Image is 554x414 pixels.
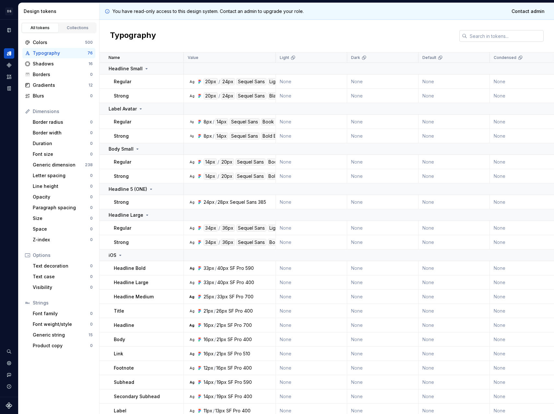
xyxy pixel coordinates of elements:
[204,265,214,271] div: 33px
[33,194,90,200] div: Opacity
[114,225,131,231] p: Regular
[467,30,544,42] input: Search in tokens...
[230,199,257,205] div: Sequel Sans
[218,158,219,166] div: /
[418,261,490,275] td: None
[33,263,90,269] div: Text decoration
[276,290,347,304] td: None
[33,215,90,222] div: Size
[4,358,14,368] a: Settings
[4,60,14,70] a: Components
[204,351,214,357] div: 16px
[512,8,545,15] span: Contact admin
[213,132,214,140] div: /
[268,239,294,246] div: Bold Head
[235,173,265,180] div: Sequel Sans
[213,118,214,125] div: /
[276,195,347,209] td: None
[30,170,95,181] a: Letter spacing0
[218,92,220,99] div: /
[347,261,418,275] td: None
[85,162,93,167] div: 238
[221,78,235,85] div: 24px
[215,132,228,140] div: 14px
[214,351,216,357] div: /
[90,263,93,269] div: 0
[189,119,194,124] div: Ag
[109,55,120,60] p: Name
[216,308,227,314] div: 26px
[90,205,93,210] div: 0
[4,370,14,380] button: Contact support
[204,199,215,205] div: 24px
[267,158,294,166] div: Book Body
[33,61,88,67] div: Shadows
[243,336,252,343] div: 400
[90,184,93,189] div: 0
[204,308,213,314] div: 21px
[204,336,214,343] div: 16px
[347,290,418,304] td: None
[214,308,216,314] div: /
[114,308,124,314] p: Title
[30,181,95,191] a: Line height0
[347,304,418,318] td: None
[418,89,490,103] td: None
[1,4,17,18] button: DS
[33,273,90,280] div: Text case
[276,155,347,169] td: None
[230,118,260,125] div: Sequel Sans
[217,279,229,286] div: 40px
[221,239,235,246] div: 36px
[30,202,95,213] a: Paragraph spacing0
[347,115,418,129] td: None
[418,115,490,129] td: None
[494,55,516,60] p: Condensed
[62,25,94,30] div: Collections
[33,39,85,46] div: Colors
[4,83,14,94] a: Storybook stories
[214,336,216,343] div: /
[418,304,490,318] td: None
[90,152,93,157] div: 0
[4,72,14,82] a: Assets
[347,169,418,183] td: None
[204,78,218,85] div: 20px
[189,225,194,231] div: Ag
[4,48,14,59] a: Design tokens
[228,336,242,343] div: SF Pro
[24,25,56,30] div: All tokens
[261,118,288,125] div: Book Body
[268,224,294,232] div: Light Head
[204,173,217,180] div: 14px
[33,204,90,211] div: Paragraph spacing
[245,293,253,300] div: 700
[214,322,216,328] div: /
[235,158,265,166] div: Sequel Sans
[236,239,266,246] div: Sequel Sans
[30,261,95,271] a: Text decoration0
[33,236,90,243] div: Z-index
[221,224,235,232] div: 36px
[261,132,287,140] div: Bold Body
[33,140,90,147] div: Duration
[114,239,129,246] p: Strong
[217,322,226,328] div: 21px
[30,224,95,234] a: Space0
[229,308,243,314] div: SF Pro
[189,394,194,399] div: Ag
[189,323,194,328] div: Ag
[90,322,93,327] div: 0
[24,8,97,15] div: Design tokens
[114,159,131,165] p: Regular
[189,337,194,342] div: Ag
[418,155,490,169] td: None
[347,332,418,347] td: None
[347,361,418,375] td: None
[22,69,95,80] a: Borders0
[33,284,90,291] div: Visibility
[88,61,93,66] div: 16
[109,146,134,152] p: Body Small
[189,380,194,385] div: Ag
